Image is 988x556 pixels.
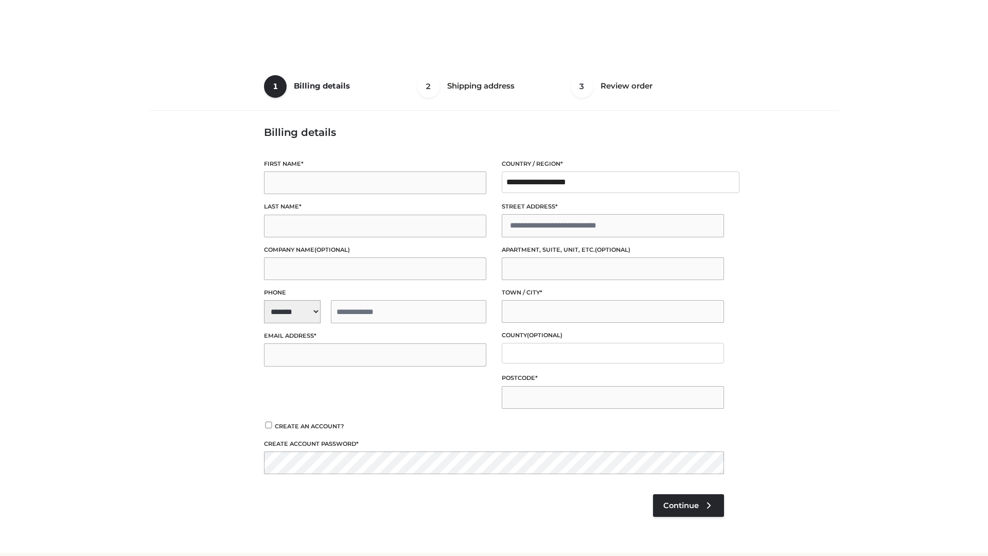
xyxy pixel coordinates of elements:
label: Last name [264,202,486,212]
span: 1 [264,75,287,98]
label: Postcode [502,373,724,383]
label: Company name [264,245,486,255]
label: First name [264,159,486,169]
input: Create an account? [264,422,273,428]
label: Town / City [502,288,724,298]
label: Email address [264,331,486,341]
span: Billing details [294,81,350,91]
span: Continue [663,501,699,510]
label: Country / Region [502,159,724,169]
a: Continue [653,494,724,517]
span: Shipping address [447,81,515,91]
span: 3 [571,75,593,98]
label: Street address [502,202,724,212]
span: (optional) [314,246,350,253]
span: (optional) [527,332,562,339]
h3: Billing details [264,126,724,138]
label: Phone [264,288,486,298]
span: (optional) [595,246,630,253]
span: Review order [601,81,652,91]
label: Create account password [264,439,724,449]
label: County [502,331,724,340]
label: Apartment, suite, unit, etc. [502,245,724,255]
span: Create an account? [275,423,344,430]
span: 2 [417,75,440,98]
